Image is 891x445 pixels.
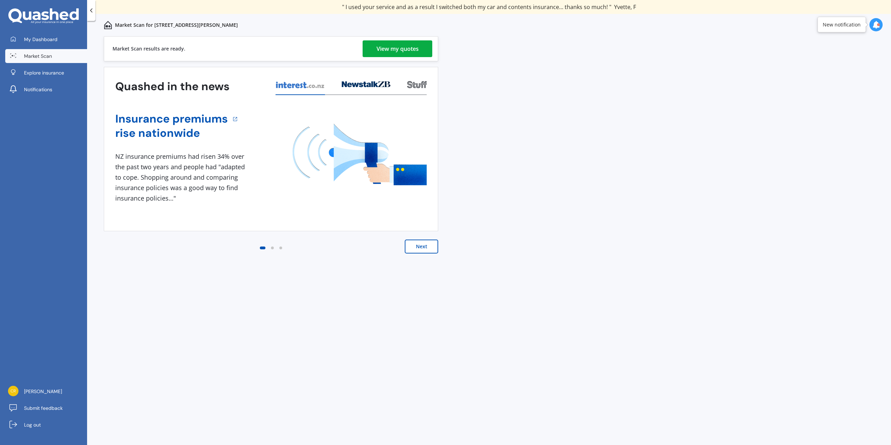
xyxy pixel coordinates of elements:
[24,405,63,412] span: Submit feedback
[24,36,57,43] span: My Dashboard
[24,53,52,60] span: Market Scan
[115,22,238,29] p: Market Scan for [STREET_ADDRESS][PERSON_NAME]
[115,79,230,94] h3: Quashed in the news
[24,86,52,93] span: Notifications
[24,421,41,428] span: Log out
[8,386,18,396] img: 56de81fa24b3e5dda89ce6b029cc242f
[823,21,861,28] div: New notification
[5,32,87,46] a: My Dashboard
[5,83,87,96] a: Notifications
[115,126,228,140] a: rise nationwide
[5,401,87,415] a: Submit feedback
[5,49,87,63] a: Market Scan
[24,388,62,395] span: [PERSON_NAME]
[377,40,419,57] div: View my quotes
[115,151,248,203] div: NZ insurance premiums had risen 34% over the past two years and people had "adapted to cope. Shop...
[5,418,87,432] a: Log out
[293,124,427,185] img: media image
[115,112,228,126] a: Insurance premiums
[113,37,185,61] div: Market Scan results are ready.
[24,69,64,76] span: Explore insurance
[5,66,87,80] a: Explore insurance
[363,40,432,57] a: View my quotes
[405,240,438,253] button: Next
[104,21,112,29] img: home-and-contents.b802091223b8502ef2dd.svg
[5,384,87,398] a: [PERSON_NAME]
